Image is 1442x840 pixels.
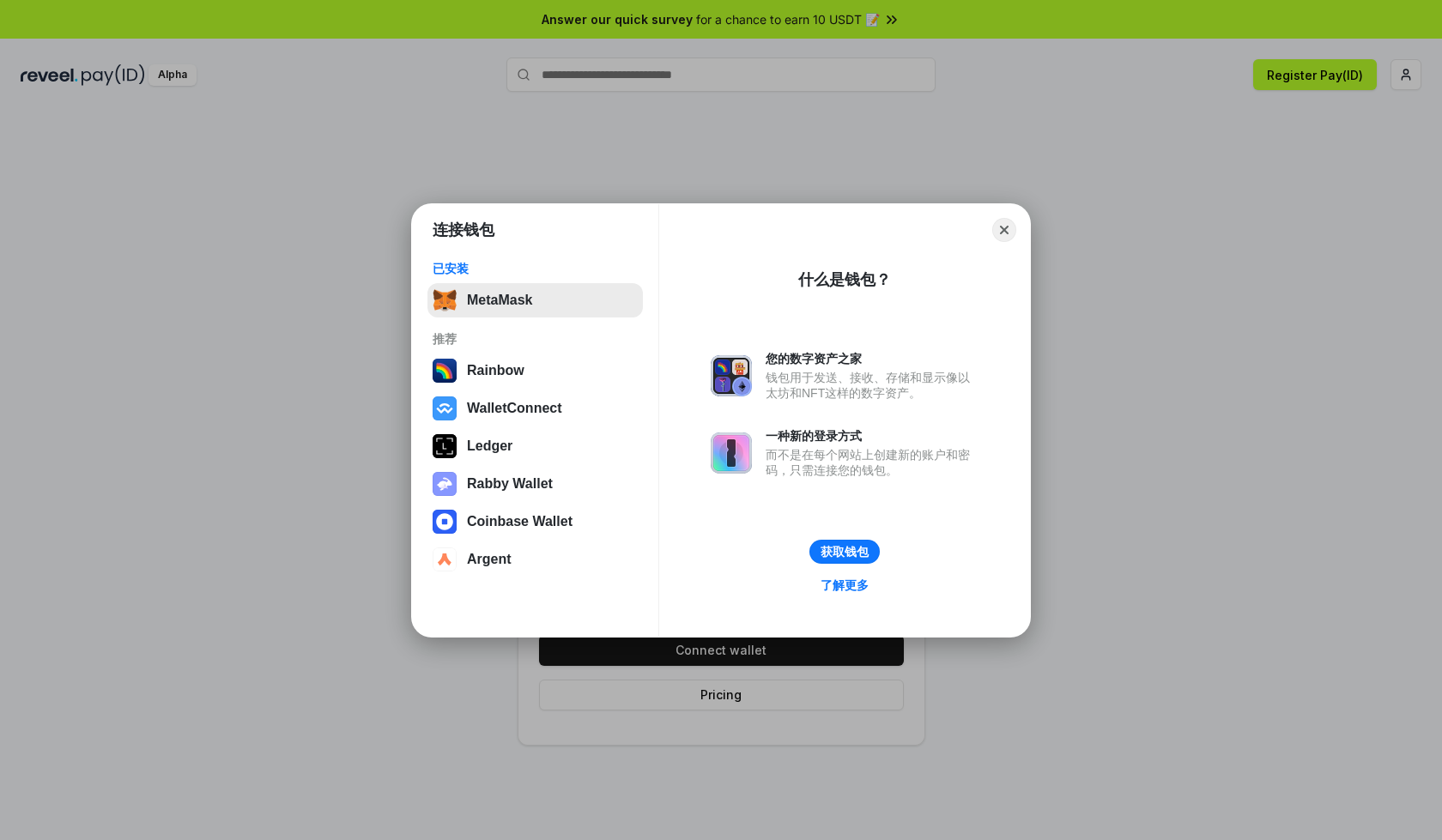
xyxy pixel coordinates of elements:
[711,432,752,474] img: svg+xml,%3Csvg%20xmlns%3D%22http%3A%2F%2Fwww.w3.org%2F2000%2Fsvg%22%20fill%3D%22none%22%20viewBox...
[821,544,869,559] div: 获取钱包
[427,283,643,317] button: MetaMask
[427,505,643,539] button: Coinbase Wallet
[766,370,978,401] div: 钱包用于发送、接收、存储和显示像以太坊和NFT这样的数字资产。
[433,396,457,420] img: svg+xml,%3Csvg%20width%3D%2228%22%20height%3D%2228%22%20viewBox%3D%220%200%2028%2028%22%20fill%3D...
[427,467,643,501] button: Rabby Wallet
[427,429,643,463] button: Ledger
[433,331,638,347] div: 推荐
[821,577,869,593] div: 了解更多
[433,359,457,383] img: svg+xml,%3Csvg%20width%3D%22120%22%20height%3D%22120%22%20viewBox%3D%220%200%20120%20120%22%20fil...
[766,447,978,478] div: 而不是在每个网站上创建新的账户和密码，只需连接您的钱包。
[467,438,512,454] div: Ledger
[467,514,573,529] div: Coinbase Wallet
[809,540,880,564] button: 获取钱包
[467,476,553,492] div: Rabby Wallet
[992,218,1016,242] button: Close
[467,552,512,567] div: Argent
[433,472,457,496] img: svg+xml,%3Csvg%20xmlns%3D%22http%3A%2F%2Fwww.w3.org%2F2000%2Fsvg%22%20fill%3D%22none%22%20viewBox...
[798,269,891,290] div: 什么是钱包？
[433,547,457,571] img: svg+xml,%3Csvg%20width%3D%2228%22%20height%3D%2228%22%20viewBox%3D%220%200%2028%2028%22%20fill%3D...
[427,391,643,426] button: WalletConnect
[711,355,752,396] img: svg+xml,%3Csvg%20xmlns%3D%22http%3A%2F%2Fwww.w3.org%2F2000%2Fsvg%22%20fill%3D%22none%22%20viewBox...
[427,354,643,388] button: Rainbow
[433,510,457,534] img: svg+xml,%3Csvg%20width%3D%2228%22%20height%3D%2228%22%20viewBox%3D%220%200%2028%2028%22%20fill%3D...
[467,293,532,308] div: MetaMask
[766,351,978,366] div: 您的数字资产之家
[467,401,562,416] div: WalletConnect
[433,261,638,276] div: 已安装
[427,542,643,577] button: Argent
[467,363,524,378] div: Rainbow
[810,574,879,596] a: 了解更多
[766,428,978,444] div: 一种新的登录方式
[433,220,494,240] h1: 连接钱包
[433,288,457,312] img: svg+xml,%3Csvg%20fill%3D%22none%22%20height%3D%2233%22%20viewBox%3D%220%200%2035%2033%22%20width%...
[433,434,457,458] img: svg+xml,%3Csvg%20xmlns%3D%22http%3A%2F%2Fwww.w3.org%2F2000%2Fsvg%22%20width%3D%2228%22%20height%3...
